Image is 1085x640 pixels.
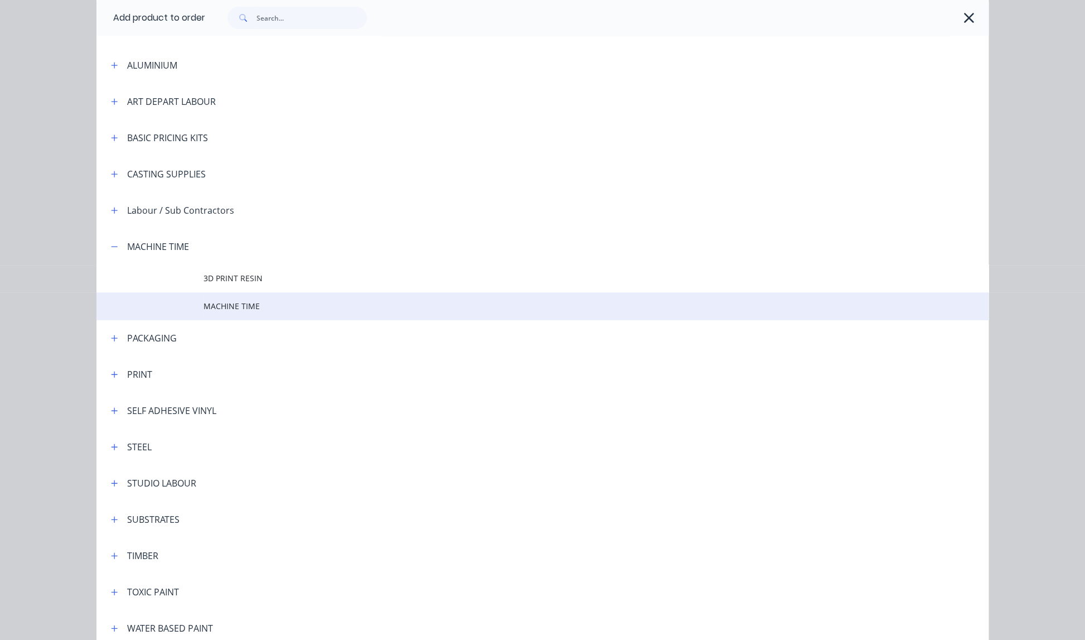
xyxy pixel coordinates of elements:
[127,513,180,526] div: SUBSTRATES
[204,272,831,284] span: 3D PRINT RESIN
[127,204,234,217] div: Labour / Sub Contractors
[127,167,206,181] div: CASTING SUPPLIES
[204,300,831,312] span: MACHINE TIME
[127,622,213,635] div: WATER BASED PAINT
[127,331,177,345] div: PACKAGING
[127,368,152,381] div: PRINT
[256,7,367,29] input: Search...
[127,585,179,599] div: TOXIC PAINT
[127,404,216,417] div: SELF ADHESIVE VINYL
[127,240,189,253] div: MACHINE TIME
[127,440,152,454] div: STEEL
[127,549,158,562] div: TIMBER
[127,59,177,72] div: ALUMINIUM
[127,477,196,490] div: STUDIO LABOUR
[127,95,216,108] div: ART DEPART LABOUR
[127,131,208,145] div: BASIC PRICING KITS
